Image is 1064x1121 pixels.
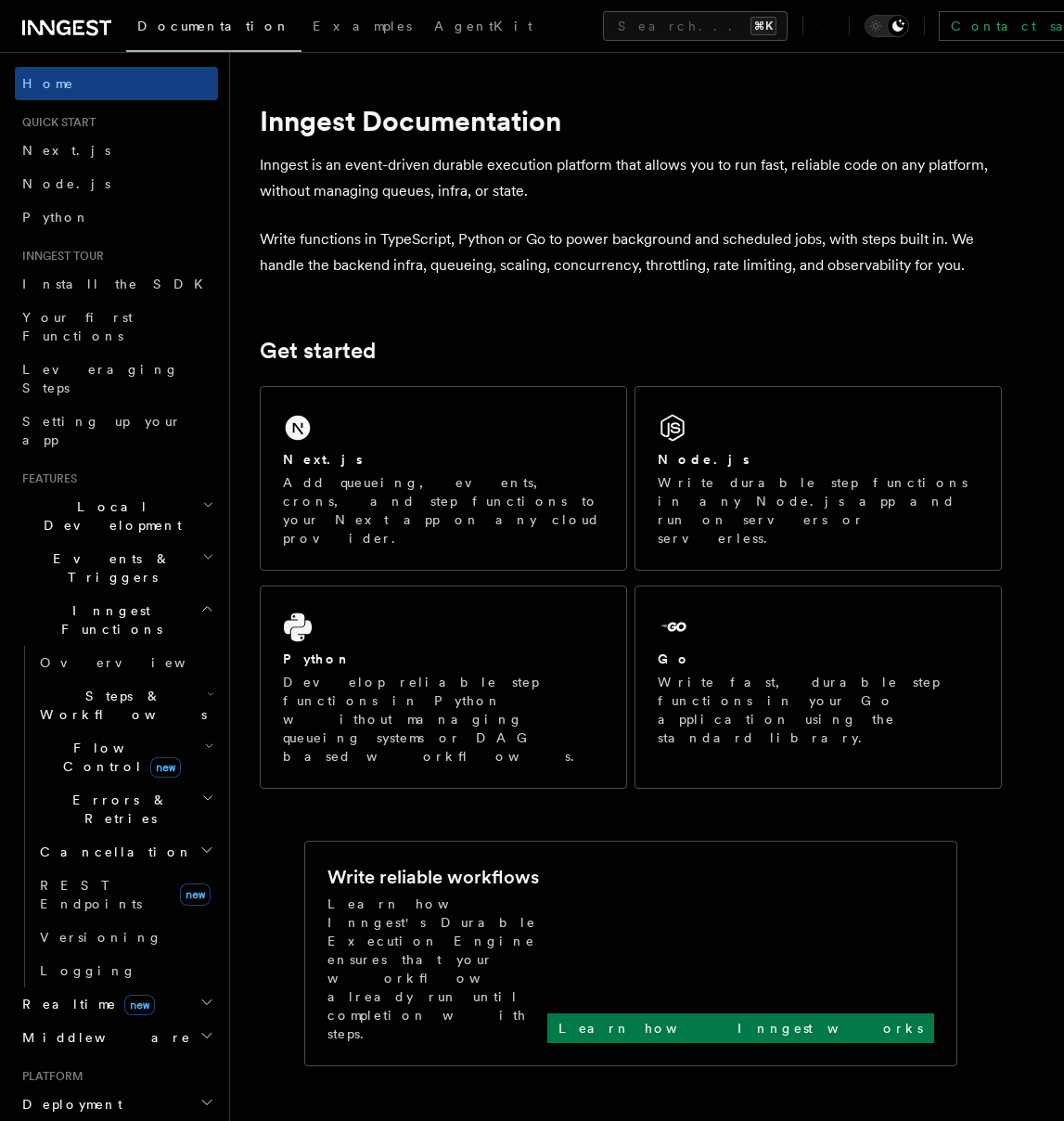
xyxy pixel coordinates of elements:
a: Leveraging Steps [15,353,218,405]
a: Get started [260,338,376,364]
a: Home [15,67,218,100]
span: Setting up your app [22,414,182,447]
a: Next.js [15,134,218,167]
p: Learn how Inngest's Durable Execution Engine ensures that your workflow already run until complet... [327,895,547,1043]
a: Learn how Inngest works [547,1013,934,1043]
button: Events & Triggers [15,542,218,594]
span: Inngest Functions [15,601,200,638]
span: Realtime [15,995,155,1013]
span: Examples [313,19,412,33]
span: Leveraging Steps [22,362,179,395]
span: Versioning [40,930,162,945]
a: Node.js [15,167,218,200]
a: Python [15,200,218,234]
span: new [124,995,155,1015]
p: Write functions in TypeScript, Python or Go to power background and scheduled jobs, with steps bu... [260,226,1002,278]
span: Steps & Workflows [32,687,207,724]
span: Flow Control [32,739,204,776]
span: Node.js [22,176,110,191]
button: Steps & Workflows [32,679,218,731]
p: Inngest is an event-driven durable execution platform that allows you to run fast, reliable code ... [260,152,1002,204]
p: Develop reliable step functions in Python without managing queueing systems or DAG based workflows. [283,673,604,766]
p: Learn how Inngest works [558,1019,923,1037]
a: Documentation [126,6,301,52]
h1: Inngest Documentation [260,104,1002,137]
a: Install the SDK [15,267,218,301]
a: Setting up your app [15,405,218,457]
h2: Python [283,650,352,668]
p: Write fast, durable step functions in your Go application using the standard library. [658,673,979,747]
p: Add queueing, events, crons, and step functions to your Next app on any cloud provider. [283,473,604,548]
a: Node.jsWrite durable step functions in any Node.js app and run on servers or serverless. [635,386,1002,571]
h2: Write reliable workflows [327,864,539,890]
a: Overview [32,646,218,679]
button: Errors & Retries [32,783,218,835]
button: Toggle dark mode [865,15,909,37]
span: Errors & Retries [32,791,201,828]
a: Examples [301,6,423,50]
span: Events & Triggers [15,549,202,586]
span: Overview [40,655,231,670]
button: Cancellation [32,835,218,869]
span: Cancellation [32,843,193,861]
button: Local Development [15,490,218,542]
span: Quick start [15,115,96,130]
a: PythonDevelop reliable step functions in Python without managing queueing systems or DAG based wo... [260,586,627,789]
button: Realtimenew [15,987,218,1021]
span: Inngest tour [15,249,104,264]
p: Write durable step functions in any Node.js app and run on servers or serverless. [658,473,979,548]
span: Install the SDK [22,277,214,291]
span: Features [15,471,77,486]
span: Logging [40,963,136,978]
a: Next.jsAdd queueing, events, crons, and step functions to your Next app on any cloud provider. [260,386,627,571]
a: AgentKit [423,6,544,50]
span: new [150,757,181,778]
span: Local Development [15,497,202,535]
span: Platform [15,1069,83,1084]
a: Logging [32,954,218,987]
span: AgentKit [434,19,532,33]
span: Your first Functions [22,310,133,343]
span: Middleware [15,1028,191,1047]
button: Flow Controlnew [32,731,218,783]
kbd: ⌘K [750,17,776,35]
a: REST Endpointsnew [32,869,218,921]
span: Next.js [22,143,110,158]
button: Search...⌘K [603,11,788,41]
h2: Go [658,650,691,668]
a: Your first Functions [15,301,218,353]
a: GoWrite fast, durable step functions in your Go application using the standard library. [635,586,1002,789]
button: Deployment [15,1088,218,1121]
button: Middleware [15,1021,218,1054]
button: Inngest Functions [15,594,218,646]
h2: Node.js [658,450,750,469]
a: Versioning [32,921,218,954]
div: Inngest Functions [15,646,218,987]
span: REST Endpoints [40,878,142,911]
span: new [180,883,211,906]
span: Home [22,74,74,93]
span: Documentation [137,19,290,33]
span: Deployment [15,1095,122,1114]
h2: Next.js [283,450,363,469]
span: Python [22,210,90,225]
